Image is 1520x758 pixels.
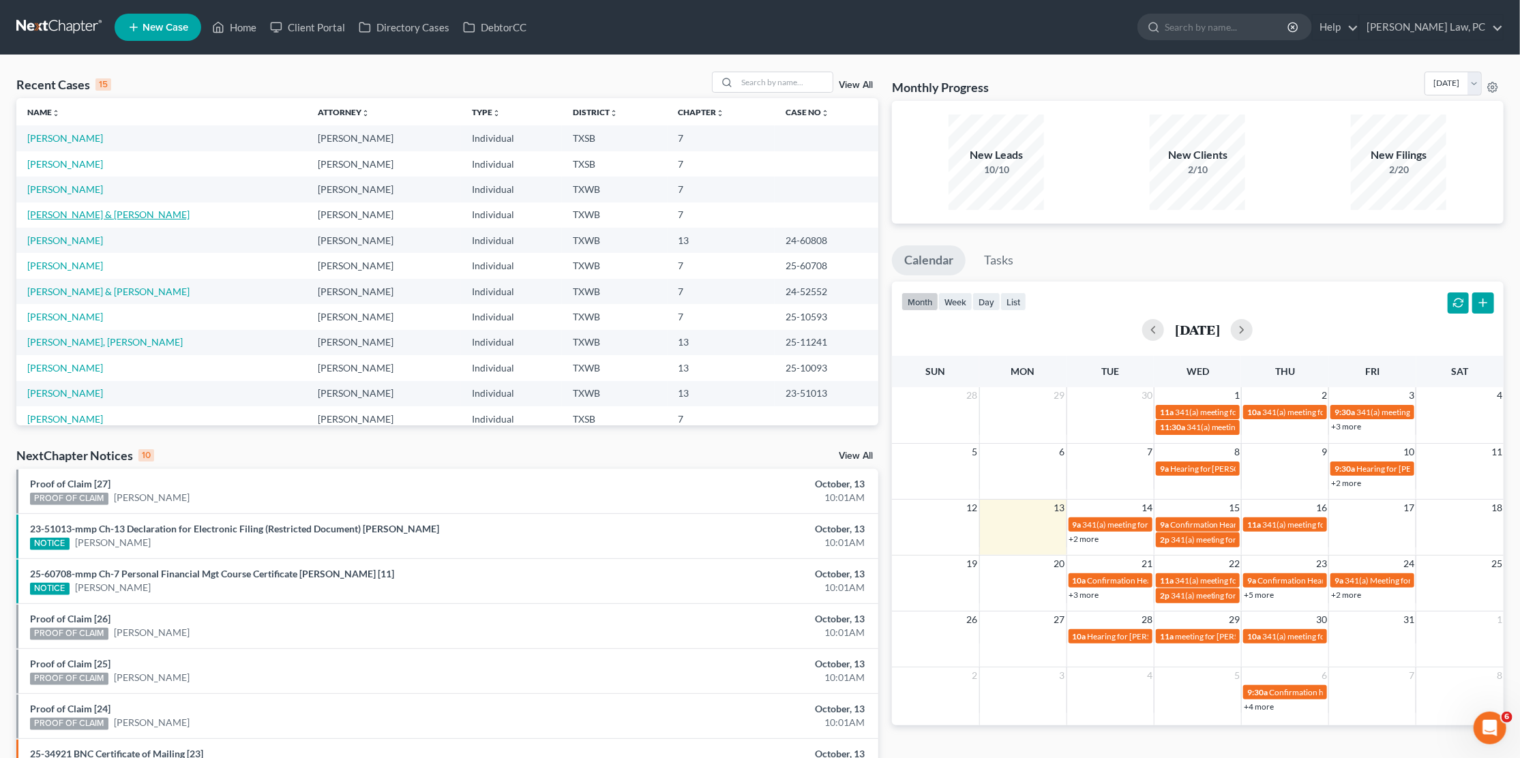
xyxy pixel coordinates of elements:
span: 24 [1402,556,1416,572]
a: Calendar [892,245,966,275]
span: 29 [1227,611,1241,628]
td: 25-60708 [775,253,878,278]
a: [PERSON_NAME] & [PERSON_NAME] [27,209,190,220]
a: [PERSON_NAME] [27,132,103,144]
td: [PERSON_NAME] [307,151,461,177]
a: Help [1313,15,1358,40]
div: 10/10 [949,163,1044,177]
button: day [972,292,1000,311]
td: TXSB [562,151,668,177]
span: 6 [1320,667,1328,684]
a: [PERSON_NAME] Law, PC [1360,15,1503,40]
div: 10:01AM [595,671,865,684]
td: Individual [461,228,562,253]
div: New Clients [1150,147,1245,163]
span: 9:30a [1335,464,1355,474]
span: 5 [1233,667,1241,684]
h2: [DATE] [1175,322,1220,337]
td: 13 [668,228,775,253]
button: list [1000,292,1026,311]
a: [PERSON_NAME] [114,716,190,729]
span: Wed [1187,365,1209,377]
td: [PERSON_NAME] [307,304,461,329]
a: View All [839,80,873,90]
div: 2/20 [1351,163,1446,177]
a: [PERSON_NAME] [27,183,103,195]
span: 6 [1058,444,1067,460]
span: 1 [1495,611,1504,628]
span: 30 [1140,387,1154,404]
span: 28 [1140,611,1154,628]
div: New Filings [1351,147,1446,163]
span: 341(a) meeting for [PERSON_NAME] & [PERSON_NAME] [1171,534,1375,545]
span: 9a [1160,464,1169,474]
span: 10a [1073,631,1086,641]
i: unfold_more [610,109,618,117]
a: Client Portal [263,15,352,40]
td: Individual [461,151,562,177]
span: 341(a) meeting for [PERSON_NAME] & [PERSON_NAME] [1262,407,1466,417]
span: 23 [1315,556,1328,572]
span: 29 [1053,387,1067,404]
span: 9a [1335,575,1343,586]
span: 9a [1160,519,1169,530]
span: 11a [1160,575,1174,586]
span: 17 [1402,500,1416,516]
td: 7 [668,279,775,304]
td: TXWB [562,330,668,355]
a: Typeunfold_more [472,107,501,117]
span: 2p [1160,590,1169,601]
span: Hearing for [PERSON_NAME] & [PERSON_NAME] [1088,631,1266,641]
td: [PERSON_NAME] [307,228,461,253]
td: TXSB [562,406,668,431]
div: New Leads [949,147,1044,163]
a: 25-60708-mmp Ch-7 Personal Financial Mgt Course Certificate [PERSON_NAME] [11] [30,568,394,579]
h3: Monthly Progress [892,79,989,95]
span: 13 [1053,500,1067,516]
td: 7 [668,125,775,151]
td: Individual [461,355,562,380]
span: 25 [1490,556,1504,572]
span: 11:30a [1160,422,1185,432]
div: October, 13 [595,657,865,671]
span: 20 [1053,556,1067,572]
span: 3 [1058,667,1067,684]
span: 10 [1402,444,1416,460]
a: Directory Cases [352,15,456,40]
a: Chapterunfold_more [679,107,725,117]
td: [PERSON_NAME] [307,253,461,278]
span: 28 [966,387,979,404]
input: Search by name... [1165,14,1290,40]
span: 14 [1140,500,1154,516]
td: [PERSON_NAME] [307,355,461,380]
span: 31 [1402,611,1416,628]
a: [PERSON_NAME] [27,413,103,425]
span: Confirmation hearing for [PERSON_NAME] & [PERSON_NAME] [1269,687,1496,697]
a: [PERSON_NAME], [PERSON_NAME] [27,336,183,348]
td: 7 [668,253,775,278]
span: 11a [1247,519,1261,530]
span: 6 [1502,712,1512,723]
span: 7 [1146,444,1154,460]
i: unfold_more [717,109,725,117]
a: [PERSON_NAME] [27,234,103,246]
span: 341(a) meeting for [PERSON_NAME] [1083,519,1214,530]
a: Case Nounfold_more [786,107,829,117]
button: week [938,292,972,311]
td: TXSB [562,125,668,151]
td: 7 [668,202,775,228]
a: Districtunfold_more [573,107,618,117]
a: [PERSON_NAME] [27,387,103,399]
td: [PERSON_NAME] [307,406,461,431]
div: Recent Cases [16,76,111,93]
div: October, 13 [595,522,865,536]
a: [PERSON_NAME] [114,671,190,684]
td: Individual [461,279,562,304]
a: +2 more [1331,590,1361,600]
td: [PERSON_NAME] [307,279,461,304]
td: [PERSON_NAME] [307,202,461,228]
span: 341(a) Meeting for [PERSON_NAME] [1345,575,1477,586]
td: Individual [461,304,562,329]
div: 10:01AM [595,536,865,549]
span: 9:30a [1247,687,1268,697]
